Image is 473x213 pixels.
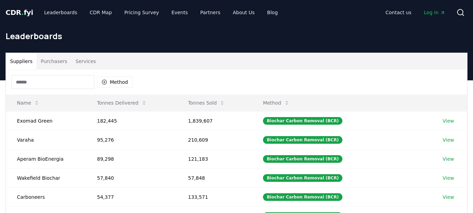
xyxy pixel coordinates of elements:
[6,168,86,187] td: Wakefield Biochar
[182,96,230,110] button: Tonnes Sold
[97,77,133,88] button: Method
[263,174,342,182] div: Biochar Carbon Removal (BCR)
[380,6,417,19] a: Contact us
[6,8,33,17] a: CDR.fyi
[263,117,342,125] div: Biochar Carbon Removal (BCR)
[86,111,177,130] td: 182,445
[39,6,83,19] a: Leaderboards
[92,96,152,110] button: Tonnes Delivered
[424,9,445,16] span: Log in
[39,6,283,19] nav: Main
[177,168,252,187] td: 57,848
[177,149,252,168] td: 121,183
[177,130,252,149] td: 210,609
[443,175,454,181] a: View
[6,149,86,168] td: Aperam BioEnergia
[443,194,454,201] a: View
[6,187,86,206] td: Carboneers
[86,149,177,168] td: 89,298
[119,6,164,19] a: Pricing Survey
[418,6,451,19] a: Log in
[227,6,260,19] a: About Us
[86,168,177,187] td: 57,840
[84,6,117,19] a: CDR Map
[443,117,454,124] a: View
[263,136,342,144] div: Biochar Carbon Removal (BCR)
[6,8,33,17] span: CDR fyi
[262,6,283,19] a: Blog
[86,187,177,206] td: 54,377
[21,8,24,17] span: .
[177,187,252,206] td: 133,571
[195,6,226,19] a: Partners
[380,6,451,19] nav: Main
[263,155,342,163] div: Biochar Carbon Removal (BCR)
[443,156,454,162] a: View
[166,6,193,19] a: Events
[443,136,454,143] a: View
[6,111,86,130] td: Exomad Green
[257,96,295,110] button: Method
[37,53,72,70] button: Purchasers
[263,193,342,201] div: Biochar Carbon Removal (BCR)
[6,130,86,149] td: Varaha
[6,53,37,70] button: Suppliers
[72,53,100,70] button: Services
[86,130,177,149] td: 95,276
[11,96,45,110] button: Name
[6,30,467,42] h1: Leaderboards
[177,111,252,130] td: 1,839,607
